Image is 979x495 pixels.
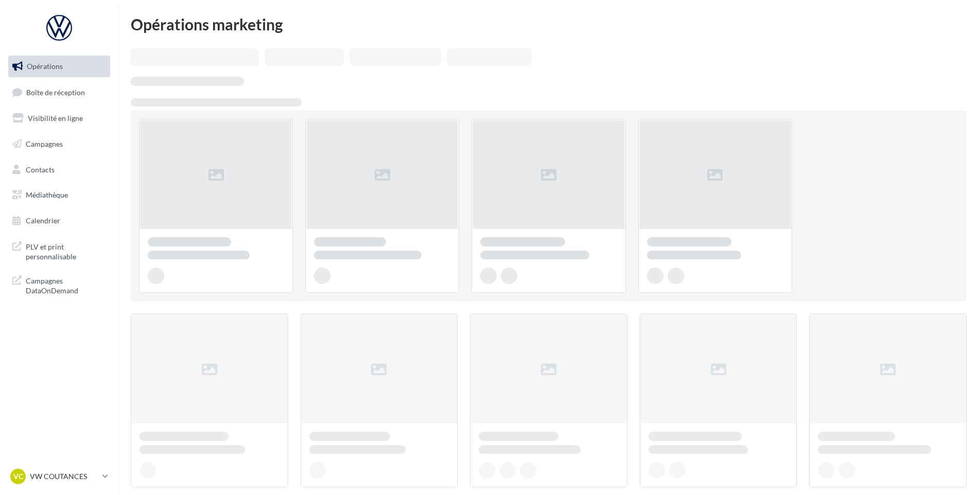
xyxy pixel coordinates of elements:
p: VW COUTANCES [30,471,98,482]
span: Campagnes [26,139,63,148]
a: Boîte de réception [6,81,112,103]
a: Campagnes [6,133,112,155]
span: Visibilité en ligne [28,114,83,122]
a: PLV et print personnalisable [6,236,112,266]
span: Boîte de réception [26,87,85,96]
span: Campagnes DataOnDemand [26,274,106,296]
a: Médiathèque [6,184,112,206]
span: Calendrier [26,216,60,225]
a: Visibilité en ligne [6,108,112,129]
a: Contacts [6,159,112,181]
span: Contacts [26,165,55,173]
span: Opérations [27,62,63,70]
div: Opérations marketing [131,16,967,32]
a: VC VW COUTANCES [8,467,110,486]
span: Médiathèque [26,190,68,199]
span: PLV et print personnalisable [26,240,106,262]
span: VC [13,471,23,482]
a: Opérations [6,56,112,77]
a: Calendrier [6,210,112,232]
a: Campagnes DataOnDemand [6,270,112,300]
